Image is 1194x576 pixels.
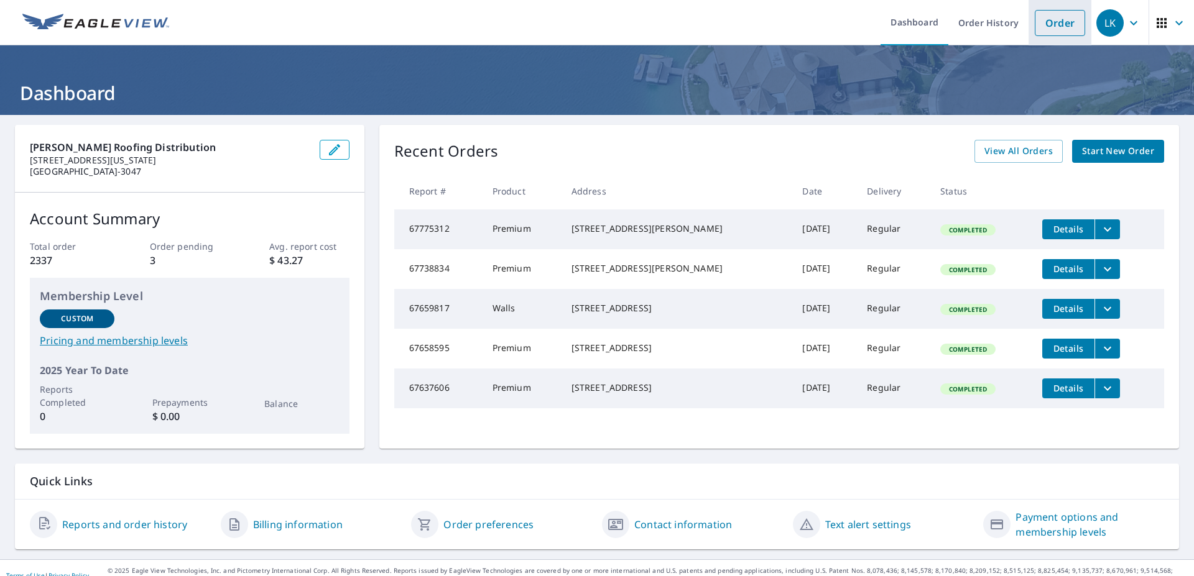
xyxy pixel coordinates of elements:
p: Balance [264,397,339,410]
p: Reports Completed [40,383,114,409]
button: filesDropdownBtn-67775312 [1094,219,1120,239]
td: Walls [483,289,562,329]
span: Details [1050,303,1087,314]
td: Regular [857,209,930,249]
td: Premium [483,209,562,249]
a: View All Orders [974,140,1063,163]
span: Details [1050,263,1087,275]
td: 67775312 [394,209,483,249]
td: [DATE] [792,289,857,329]
td: Premium [483,368,562,408]
p: 3 [150,253,229,268]
button: detailsBtn-67637606 [1042,378,1094,398]
button: filesDropdownBtn-67658595 [1094,339,1120,359]
span: Completed [942,265,994,274]
button: filesDropdownBtn-67659817 [1094,299,1120,319]
div: [STREET_ADDRESS][PERSON_NAME] [572,222,783,235]
span: Completed [942,345,994,354]
td: 67658595 [394,329,483,368]
td: 67738834 [394,249,483,289]
td: Regular [857,329,930,368]
h1: Dashboard [15,80,1179,106]
span: Details [1050,223,1087,235]
td: Premium [483,249,562,289]
th: Date [792,173,857,209]
a: Order [1035,10,1085,36]
p: Avg. report cost [269,240,349,253]
p: Membership Level [40,288,340,304]
p: Custom [61,313,93,324]
a: Pricing and membership levels [40,333,340,348]
button: filesDropdownBtn-67637606 [1094,378,1120,398]
img: EV Logo [22,14,169,32]
a: Contact information [634,517,732,532]
th: Product [483,173,562,209]
div: [STREET_ADDRESS] [572,342,783,354]
a: Payment options and membership levels [1016,510,1164,539]
span: Details [1050,382,1087,394]
span: Details [1050,342,1087,354]
span: Completed [942,305,994,314]
a: Text alert settings [825,517,911,532]
th: Report # [394,173,483,209]
button: detailsBtn-67738834 [1042,259,1094,279]
td: [DATE] [792,209,857,249]
p: Recent Orders [394,140,499,163]
td: Regular [857,289,930,329]
td: [DATE] [792,249,857,289]
button: filesDropdownBtn-67738834 [1094,259,1120,279]
a: Billing information [253,517,343,532]
button: detailsBtn-67775312 [1042,219,1094,239]
p: [PERSON_NAME] Roofing Distribution [30,140,310,155]
span: Completed [942,385,994,393]
div: [STREET_ADDRESS][PERSON_NAME] [572,262,783,275]
a: Order preferences [443,517,534,532]
span: Start New Order [1082,144,1154,159]
p: 2337 [30,253,109,268]
button: detailsBtn-67659817 [1042,299,1094,319]
td: Regular [857,368,930,408]
button: detailsBtn-67658595 [1042,339,1094,359]
div: [STREET_ADDRESS] [572,382,783,394]
td: Regular [857,249,930,289]
p: Account Summary [30,208,349,230]
a: Reports and order history [62,517,187,532]
p: $ 0.00 [152,409,227,424]
p: Order pending [150,240,229,253]
span: View All Orders [984,144,1053,159]
div: [STREET_ADDRESS] [572,302,783,314]
th: Status [930,173,1032,209]
td: 67659817 [394,289,483,329]
p: 0 [40,409,114,424]
div: LK [1096,9,1124,37]
td: 67637606 [394,368,483,408]
p: $ 43.27 [269,253,349,268]
p: [STREET_ADDRESS][US_STATE] [30,155,310,166]
p: Total order [30,240,109,253]
p: 2025 Year To Date [40,363,340,378]
p: Quick Links [30,473,1164,489]
th: Delivery [857,173,930,209]
th: Address [562,173,793,209]
td: [DATE] [792,329,857,368]
td: [DATE] [792,368,857,408]
td: Premium [483,329,562,368]
p: Prepayments [152,396,227,409]
span: Completed [942,226,994,234]
a: Start New Order [1072,140,1164,163]
p: [GEOGRAPHIC_DATA]-3047 [30,166,310,177]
